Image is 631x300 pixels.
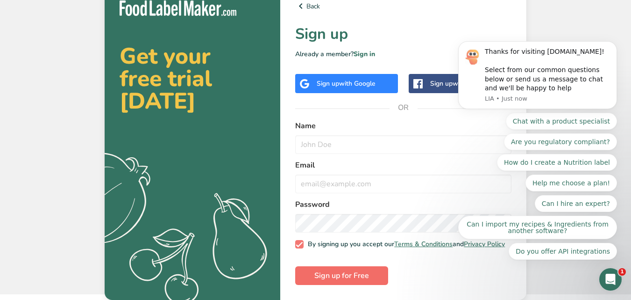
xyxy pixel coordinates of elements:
[394,240,453,249] a: Terms & Conditions
[430,79,496,88] div: Sign up
[295,135,511,154] input: John Doe
[120,0,236,16] img: Food Label Maker
[599,268,622,291] iframe: Intercom live chat
[314,270,369,281] span: Sign up for Free
[317,79,376,88] div: Sign up
[120,45,265,112] h2: Get your free trial [DATE]
[354,50,375,59] a: Sign in
[295,266,388,285] button: Sign up for Free
[304,240,505,249] span: By signing up you accept our and
[390,94,418,122] span: OR
[295,49,511,59] p: Already a member?
[339,79,376,88] span: with Google
[295,199,511,210] label: Password
[295,23,511,45] h1: Sign up
[295,0,511,12] a: Back
[295,120,511,132] label: Name
[295,160,511,171] label: Email
[295,175,511,193] input: email@example.com
[618,268,626,276] span: 1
